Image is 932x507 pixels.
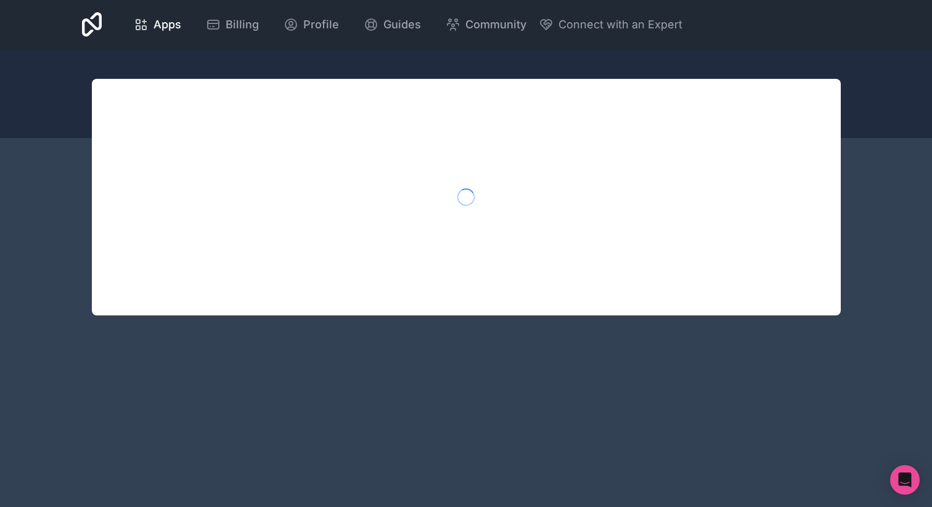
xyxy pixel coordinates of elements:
[558,16,682,33] span: Connect with an Expert
[124,11,191,38] a: Apps
[196,11,269,38] a: Billing
[274,11,349,38] a: Profile
[226,16,259,33] span: Billing
[383,16,421,33] span: Guides
[539,16,682,33] button: Connect with an Expert
[890,465,920,495] div: Open Intercom Messenger
[465,16,526,33] span: Community
[354,11,431,38] a: Guides
[153,16,181,33] span: Apps
[303,16,339,33] span: Profile
[436,11,536,38] a: Community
